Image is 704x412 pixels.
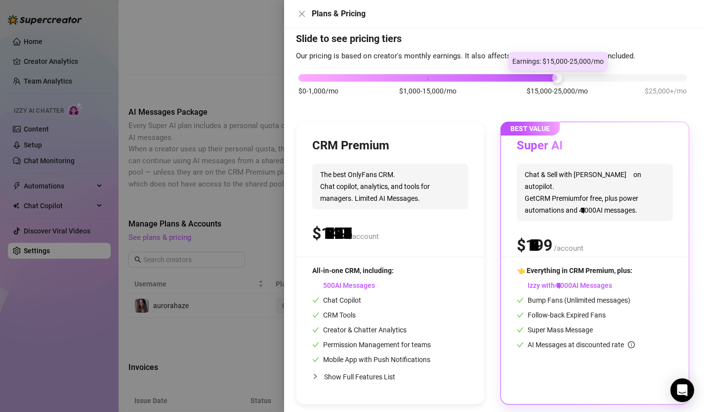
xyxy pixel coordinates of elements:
[296,8,308,20] button: Close
[312,297,319,304] span: check
[517,236,552,255] span: $
[500,122,560,136] span: BEST VALUE
[298,86,338,96] span: $0-1,000/mo
[312,311,356,319] span: CRM Tools
[296,51,635,60] span: Our pricing is based on creator's monthly earnings. It also affects the number of AI messages inc...
[517,138,578,154] h3: Super AI
[312,8,692,20] div: Plans & Pricing
[312,224,348,243] span: $
[527,86,588,96] span: $15,000-25,000/mo
[312,356,319,363] span: check
[312,281,375,289] span: AI Messages
[312,356,430,364] span: Mobile App with Push Notifications
[324,373,395,381] span: Show Full Features List
[312,138,389,154] h3: CRM Premium
[645,86,687,96] span: $25,000+/mo
[312,341,319,348] span: check
[312,326,407,334] span: Creator & Chatter Analytics
[517,297,524,304] span: check
[399,86,456,96] span: $1,000-15,000/mo
[517,326,524,333] span: check
[628,341,635,348] span: info-circle
[517,311,606,319] span: Follow-back Expired Fans
[517,164,673,221] span: Chat & Sell with [PERSON_NAME] on autopilot. Get CRM Premium for free, plus power automations and...
[312,373,318,379] span: collapsed
[517,267,632,275] span: 👈 Everything in CRM Premium, plus:
[296,32,692,46] h4: Slide to see pricing tiers
[517,296,630,304] span: Bump Fans (Unlimited messages)
[312,164,468,209] span: The best OnlyFans CRM. Chat copilot, analytics, and tools for managers. Limited AI Messages.
[312,296,361,304] span: Chat Copilot
[312,267,394,275] span: All-in-one CRM, including:
[349,232,379,241] span: /account
[517,281,612,289] span: Izzy with AI Messages
[554,244,583,253] span: /account
[517,326,593,334] span: Super Mass Message
[528,341,635,349] span: AI Messages at discounted rate
[312,365,468,388] div: Show Full Features List
[517,341,524,348] span: check
[517,312,524,319] span: check
[298,10,306,18] span: close
[312,312,319,319] span: check
[670,378,694,402] div: Open Intercom Messenger
[312,326,319,333] span: check
[508,52,608,71] div: Earnings: $15,000-25,000/mo
[312,341,431,349] span: Permission Management for teams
